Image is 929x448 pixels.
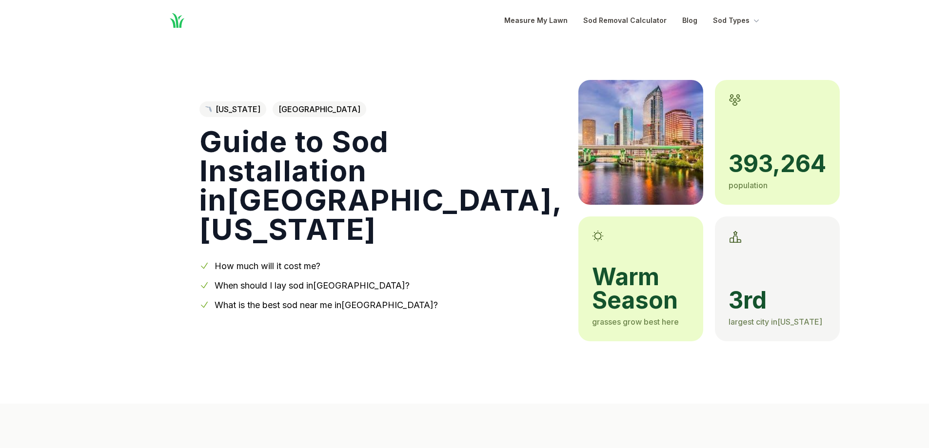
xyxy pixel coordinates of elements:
img: Florida state outline [205,106,212,113]
a: [US_STATE] [199,101,266,117]
a: When should I lay sod in[GEOGRAPHIC_DATA]? [215,280,410,291]
img: A picture of Tampa [578,80,703,205]
span: [GEOGRAPHIC_DATA] [273,101,366,117]
span: largest city in [US_STATE] [729,317,822,327]
a: Sod Removal Calculator [583,15,667,26]
span: population [729,180,768,190]
span: warm season [592,265,690,312]
h1: Guide to Sod Installation in [GEOGRAPHIC_DATA] , [US_STATE] [199,127,563,244]
a: Measure My Lawn [504,15,568,26]
span: 393,264 [729,152,826,175]
a: How much will it cost me? [215,261,320,271]
span: 3rd [729,289,826,312]
a: What is the best sod near me in[GEOGRAPHIC_DATA]? [215,300,438,310]
button: Sod Types [713,15,761,26]
a: Blog [682,15,697,26]
span: grasses grow best here [592,317,679,327]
